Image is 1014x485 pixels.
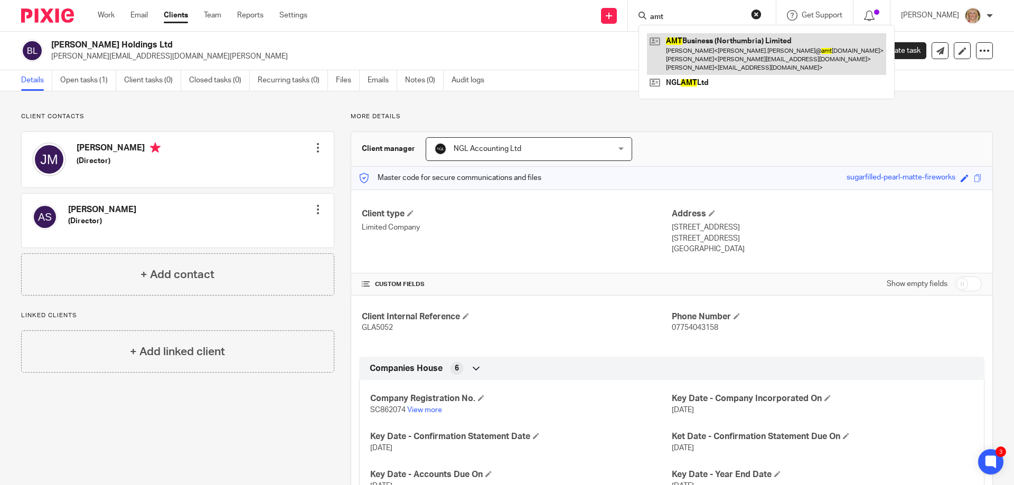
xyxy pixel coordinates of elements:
[60,70,116,91] a: Open tasks (1)
[672,222,982,233] p: [STREET_ADDRESS]
[362,208,672,220] h4: Client type
[672,444,694,452] span: [DATE]
[370,393,672,404] h4: Company Registration No.
[407,406,442,414] a: View more
[901,10,959,21] p: [PERSON_NAME]
[279,10,307,21] a: Settings
[32,142,66,176] img: svg%3E
[370,469,672,480] h4: Key Date - Accounts Due On
[362,311,672,322] h4: Client Internal Reference
[21,311,334,320] p: Linked clients
[370,444,392,452] span: [DATE]
[751,9,762,20] button: Clear
[996,446,1006,457] div: 3
[964,7,981,24] img: JW%20photo.JPG
[802,12,842,19] span: Get Support
[51,51,849,62] p: [PERSON_NAME][EMAIL_ADDRESS][DOMAIN_NAME][PERSON_NAME]
[370,406,406,414] span: SC862074
[21,70,52,91] a: Details
[68,204,136,215] h4: [PERSON_NAME]
[672,244,982,254] p: [GEOGRAPHIC_DATA]
[189,70,250,91] a: Closed tasks (0)
[454,145,521,153] span: NGL Accounting Ltd
[370,431,672,442] h4: Key Date - Confirmation Statement Date
[865,42,926,59] a: Create task
[204,10,221,21] a: Team
[68,216,136,226] h5: (Director)
[362,144,415,154] h3: Client manager
[672,406,694,414] span: [DATE]
[21,8,74,23] img: Pixie
[368,70,397,91] a: Emails
[164,10,188,21] a: Clients
[672,469,973,480] h4: Key Date - Year End Date
[370,363,443,374] span: Companies House
[77,142,161,156] h4: [PERSON_NAME]
[887,279,947,289] label: Show empty fields
[452,70,492,91] a: Audit logs
[351,112,993,121] p: More details
[140,267,214,283] h4: + Add contact
[98,10,115,21] a: Work
[847,172,955,184] div: sugarfilled-pearl-matte-fireworks
[455,363,459,374] span: 6
[672,431,973,442] h4: Ket Date - Confirmation Statement Due On
[336,70,360,91] a: Files
[362,280,672,289] h4: CUSTOM FIELDS
[362,324,393,331] span: GLA5052
[130,10,148,21] a: Email
[672,393,973,404] h4: Key Date - Company Incorporated On
[237,10,264,21] a: Reports
[672,324,718,331] span: 07754043158
[150,142,161,153] i: Primary
[672,233,982,244] p: [STREET_ADDRESS]
[124,70,181,91] a: Client tasks (0)
[362,222,672,233] p: Limited Company
[405,70,444,91] a: Notes (0)
[672,311,982,322] h4: Phone Number
[32,204,58,230] img: svg%3E
[21,112,334,121] p: Client contacts
[258,70,328,91] a: Recurring tasks (0)
[359,173,541,183] p: Master code for secure communications and files
[77,156,161,166] h5: (Director)
[130,344,225,360] h4: + Add linked client
[434,142,447,155] img: NGL%20Logo%20Social%20Circle%20JPG.jpg
[649,13,744,22] input: Search
[21,40,43,62] img: svg%3E
[51,40,690,51] h2: [PERSON_NAME] Holdings Ltd
[672,208,982,220] h4: Address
